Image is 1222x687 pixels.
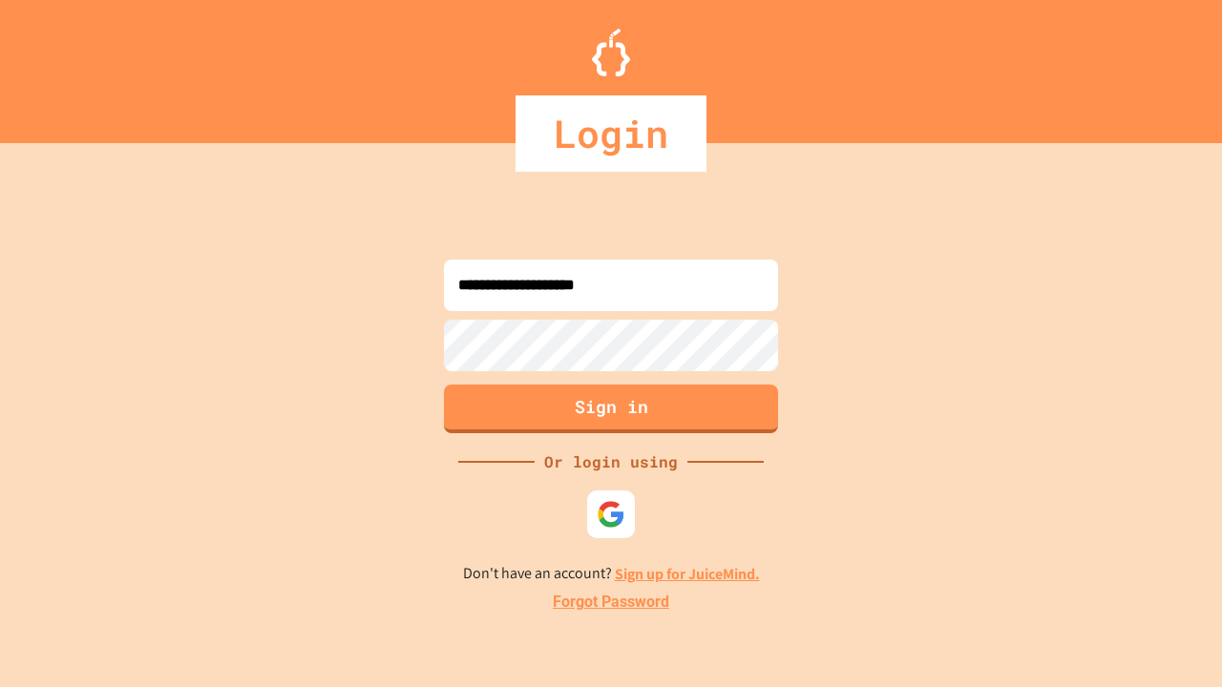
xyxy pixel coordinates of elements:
div: Login [516,95,706,172]
div: Or login using [535,450,687,473]
img: Logo.svg [592,29,630,76]
button: Sign in [444,385,778,433]
a: Sign up for JuiceMind. [615,564,760,584]
a: Forgot Password [553,591,669,614]
img: google-icon.svg [597,500,625,529]
p: Don't have an account? [463,562,760,586]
